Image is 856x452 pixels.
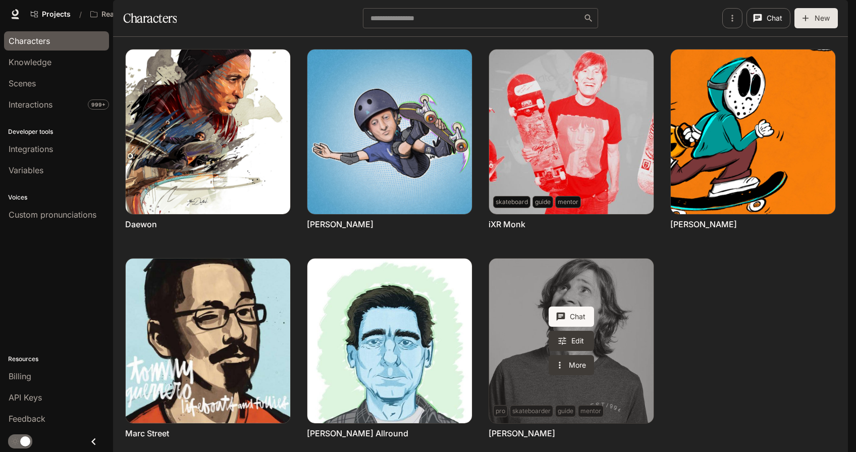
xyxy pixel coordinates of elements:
button: Chat with Rodney Mullen [549,307,594,327]
a: [PERSON_NAME] Allround [307,428,408,439]
img: Frank Pipe [307,49,472,214]
a: Edit Rodney Mullen [549,331,594,351]
a: [PERSON_NAME] [307,219,373,230]
img: Daewon [126,49,290,214]
a: Daewon [125,219,157,230]
a: Marc Street [125,428,169,439]
a: [PERSON_NAME] [489,428,555,439]
img: Robert Allround [307,259,472,423]
span: Projects [42,10,71,19]
p: Reality Crisis [101,10,147,19]
img: John Free [671,49,835,214]
div: / [75,9,86,20]
img: Marc Street [126,259,290,423]
a: iXR Monk [489,219,525,230]
button: More actions [549,355,594,375]
img: iXR Monk [489,49,654,214]
a: Go to projects [26,4,75,24]
a: [PERSON_NAME] [670,219,737,230]
button: Open workspace menu [86,4,163,24]
a: Rodney Mullen [489,259,654,423]
h1: Characters [123,8,177,28]
button: New [794,8,838,28]
button: Chat [746,8,790,28]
